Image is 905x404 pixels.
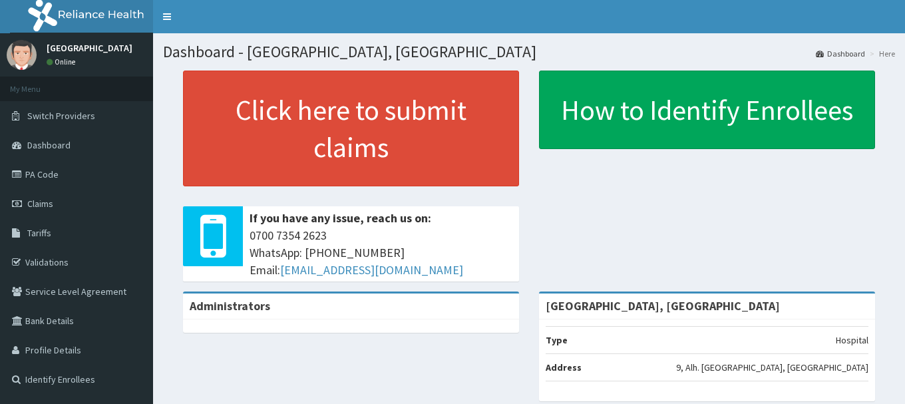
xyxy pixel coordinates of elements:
b: If you have any issue, reach us on: [250,210,431,226]
a: [EMAIL_ADDRESS][DOMAIN_NAME] [280,262,463,278]
span: 0700 7354 2623 WhatsApp: [PHONE_NUMBER] Email: [250,227,512,278]
img: User Image [7,40,37,70]
li: Here [866,48,895,59]
b: Address [546,361,582,373]
b: Administrators [190,298,270,313]
p: 9, Alh. [GEOGRAPHIC_DATA], [GEOGRAPHIC_DATA] [676,361,868,374]
h1: Dashboard - [GEOGRAPHIC_DATA], [GEOGRAPHIC_DATA] [163,43,895,61]
b: Type [546,334,568,346]
span: Switch Providers [27,110,95,122]
a: Online [47,57,79,67]
p: Hospital [836,333,868,347]
a: Click here to submit claims [183,71,519,186]
a: Dashboard [816,48,865,59]
a: How to Identify Enrollees [539,71,875,149]
span: Tariffs [27,227,51,239]
p: [GEOGRAPHIC_DATA] [47,43,132,53]
strong: [GEOGRAPHIC_DATA], [GEOGRAPHIC_DATA] [546,298,780,313]
span: Claims [27,198,53,210]
span: Dashboard [27,139,71,151]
